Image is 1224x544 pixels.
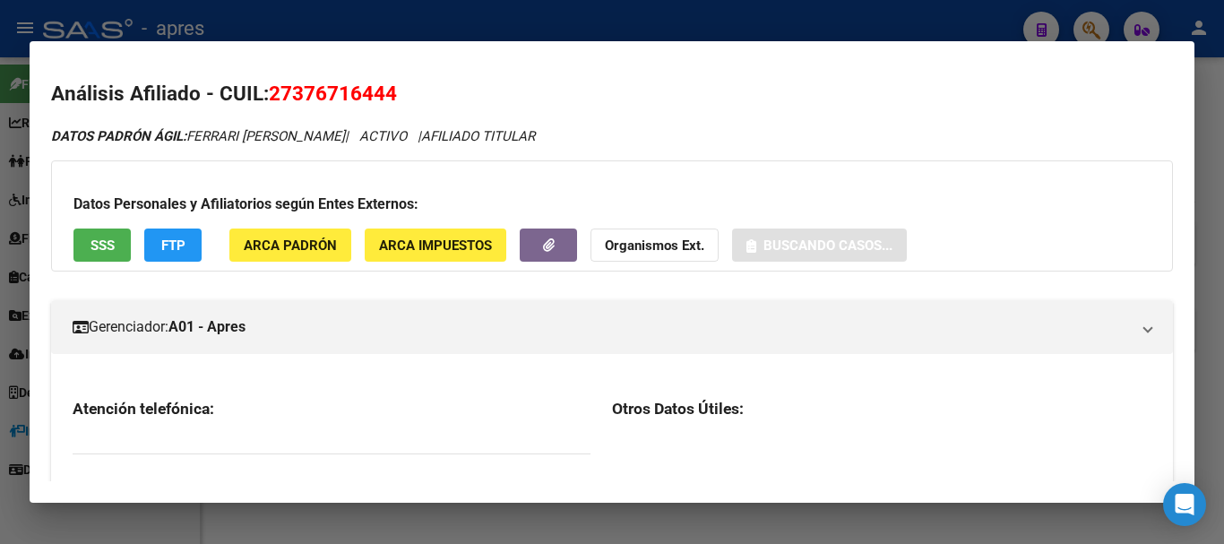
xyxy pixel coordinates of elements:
span: SSS [91,237,115,254]
h3: Otros Datos Útiles: [612,399,1151,419]
span: FERRARI [PERSON_NAME] [51,128,345,144]
span: 27376716444 [269,82,397,105]
h2: Análisis Afiliado - CUIL: [51,79,1173,109]
mat-expansion-panel-header: Gerenciador:A01 - Apres [51,300,1173,354]
h3: Datos Personales y Afiliatorios según Entes Externos: [73,194,1151,215]
span: ARCA Impuestos [379,237,492,254]
strong: Organismos Ext. [605,237,704,254]
button: FTP [144,229,202,262]
span: FTP [161,237,185,254]
span: AFILIADO TITULAR [421,128,535,144]
span: Buscando casos... [763,237,892,254]
strong: DATOS PADRÓN ÁGIL: [51,128,186,144]
span: ARCA Padrón [244,237,337,254]
strong: A01 - Apres [168,316,246,338]
mat-panel-title: Gerenciador: [73,316,1130,338]
button: Organismos Ext. [590,229,719,262]
button: ARCA Padrón [229,229,351,262]
i: | ACTIVO | [51,128,535,144]
button: SSS [73,229,131,262]
button: ARCA Impuestos [365,229,506,262]
button: Buscando casos... [732,229,907,262]
div: Open Intercom Messenger [1163,483,1206,526]
h3: Atención telefónica: [73,399,590,419]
